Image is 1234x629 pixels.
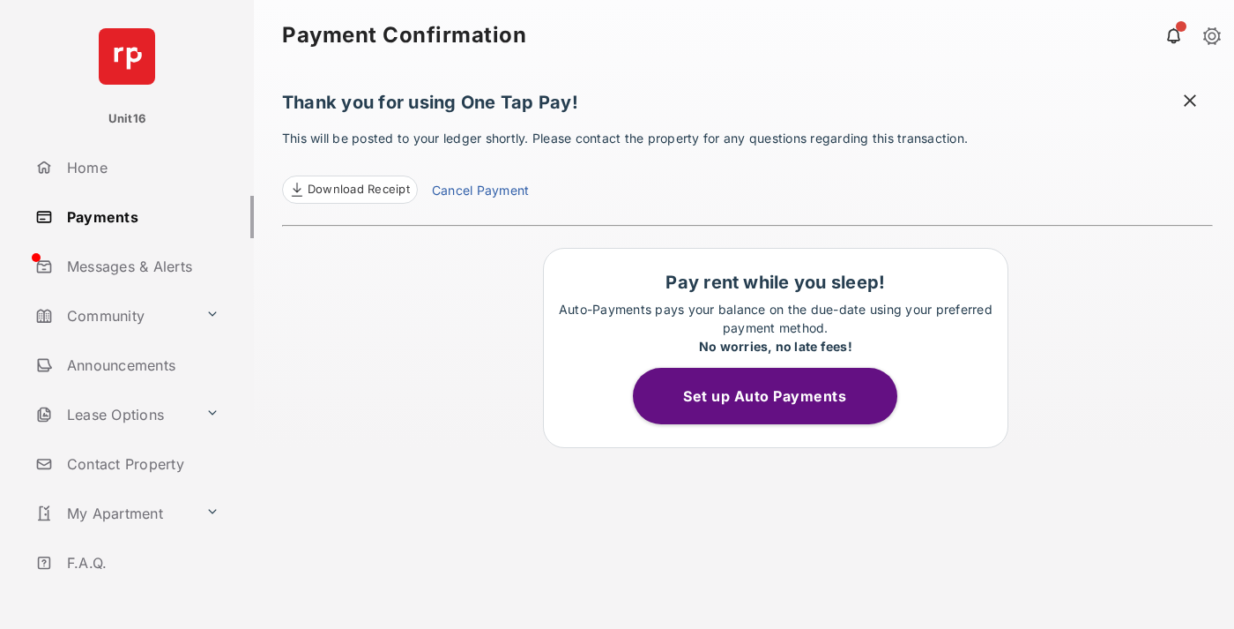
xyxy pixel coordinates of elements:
button: Set up Auto Payments [633,368,897,424]
a: Community [28,295,198,337]
a: My Apartment [28,492,198,535]
a: Contact Property [28,443,254,485]
img: svg+xml;base64,PHN2ZyB4bWxucz0iaHR0cDovL3d3dy53My5vcmcvMjAwMC9zdmciIHdpZHRoPSI2NCIgaGVpZ2h0PSI2NC... [99,28,155,85]
strong: Payment Confirmation [282,25,526,46]
h1: Pay rent while you sleep! [553,272,999,293]
h1: Thank you for using One Tap Pay! [282,92,1213,122]
a: Lease Options [28,393,198,436]
p: Unit16 [108,110,146,128]
a: Announcements [28,344,254,386]
a: Payments [28,196,254,238]
p: Auto-Payments pays your balance on the due-date using your preferred payment method. [553,300,999,356]
p: This will be posted to your ledger shortly. Please contact the property for any questions regardi... [282,129,1213,204]
a: Download Receipt [282,176,418,204]
a: Set up Auto Payments [633,387,918,405]
span: Download Receipt [308,181,410,198]
a: Home [28,146,254,189]
a: F.A.Q. [28,542,254,584]
div: No worries, no late fees! [553,337,999,356]
a: Cancel Payment [432,181,529,204]
a: Messages & Alerts [28,245,254,288]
